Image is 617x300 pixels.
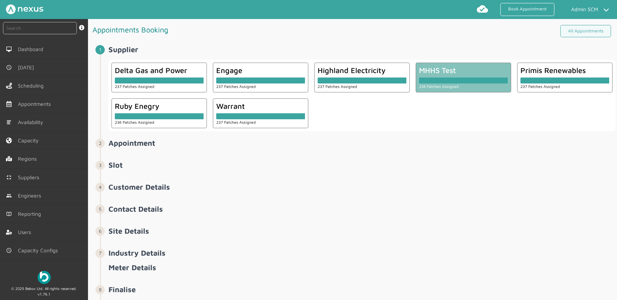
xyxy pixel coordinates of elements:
h2: Industry Details [108,249,616,257]
img: md-book.svg [6,211,12,217]
img: appointments-left-menu.svg [6,101,12,107]
small: 237 Patches Assigned [216,84,256,89]
img: md-time.svg [6,247,12,253]
div: Primis Renewables [520,66,609,75]
h2: Contact Details [108,205,616,213]
span: Engineers [18,193,44,199]
span: Dashboard [18,46,46,52]
h2: Supplier ️️️ [108,45,616,54]
span: Capacity [18,138,42,143]
img: md-cloud-done.svg [476,3,488,15]
small: 236 Patches Assigned [115,120,154,124]
img: user-left-menu.svg [6,229,12,235]
small: 237 Patches Assigned [115,84,154,89]
div: Ruby Enegry [115,102,204,110]
small: 237 Patches Assigned [520,84,560,89]
span: Users [18,229,34,235]
img: md-contract.svg [6,174,12,180]
input: Search by: Ref, PostCode, MPAN, MPRN, Account, Customer [3,22,77,34]
img: md-list.svg [6,119,12,125]
span: Suppliers [18,174,42,180]
span: Reporting [18,211,44,217]
h2: Meter Details [108,263,616,272]
div: MHHS Test [419,66,508,75]
a: All Appointments [560,25,611,37]
h2: Finalise [108,285,616,294]
img: md-time.svg [6,64,12,70]
span: Availability [18,119,46,125]
div: Delta Gas and Power [115,66,204,75]
span: [DATE] [18,64,37,70]
h2: Site Details [108,227,616,235]
img: Beboc Logo [38,271,51,284]
h1: Appointments Booking [92,22,354,37]
div: Highland Electricity [318,66,406,75]
h2: Customer Details ️️️ [108,183,616,191]
span: Regions [18,156,40,162]
h2: Appointment ️️️ [108,139,616,147]
span: Scheduling [18,83,47,89]
small: 236 Patches Assigned [419,84,459,89]
small: 237 Patches Assigned [318,84,357,89]
span: Appointments [18,101,54,107]
div: Engage [216,66,305,75]
img: md-people.svg [6,193,12,199]
img: capacity-left-menu.svg [6,138,12,143]
span: Capacity Configs [18,247,61,253]
img: md-desktop.svg [6,46,12,52]
div: Warrant [216,102,305,110]
img: Nexus [6,4,43,14]
a: Book Appointment [500,3,554,16]
small: 237 Patches Assigned [216,120,256,124]
img: regions.left-menu.svg [6,156,12,162]
img: scheduling-left-menu.svg [6,83,12,89]
h2: Slot ️️️ [108,161,616,169]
